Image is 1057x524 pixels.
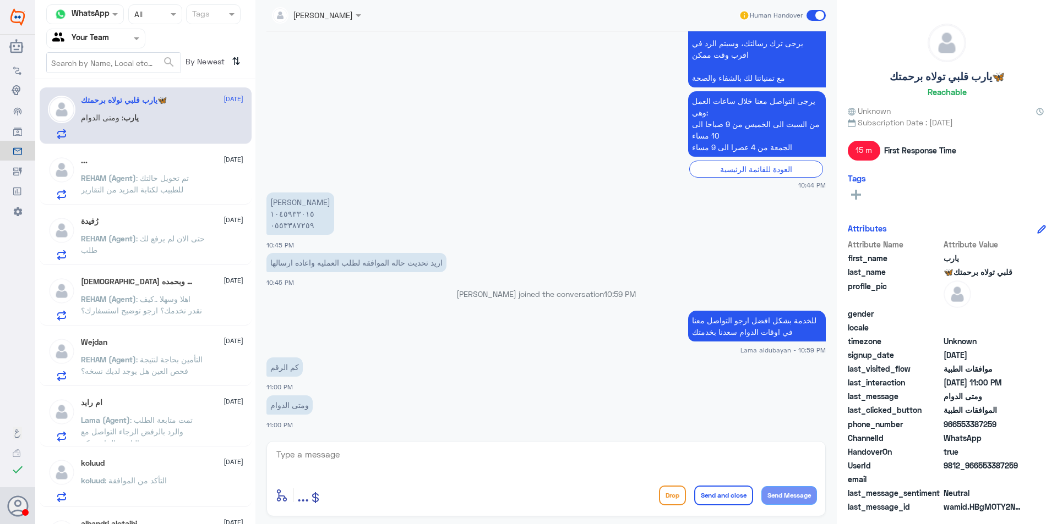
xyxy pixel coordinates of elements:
[928,87,967,97] h6: Reachable
[81,459,105,468] h5: koluud
[944,239,1023,250] span: Attribute Value
[944,404,1023,416] span: الموافقات الطبية
[848,335,941,347] span: timezone
[944,501,1023,512] span: wamid.HBgMOTY2NTUzMzg3MjU5FQIAEhgUM0FEODIwRTNDRTA2NUJFMDNGNjgA
[848,473,941,485] span: email
[944,280,971,308] img: defaultAdmin.png
[848,173,866,183] h6: Tags
[48,217,75,244] img: defaultAdmin.png
[944,308,1023,319] span: null
[181,52,227,74] span: By Newest
[48,156,75,184] img: defaultAdmin.png
[694,486,753,505] button: Send and close
[659,486,686,505] button: Drop
[689,161,823,178] div: العودة للقائمة الرئيسية
[81,355,136,364] span: REHAM (Agent)
[47,53,181,73] input: Search by Name, Local etc…
[928,24,966,62] img: defaultAdmin.png
[848,418,941,430] span: phone_number
[81,476,105,485] span: koluud
[848,105,891,117] span: Unknown
[944,349,1023,361] span: 2025-09-11T19:43:43.111Z
[944,377,1023,388] span: 2025-09-11T20:00:22.451Z
[890,70,1005,83] h5: ‏يارب قلبي تولاه برحمتك🦋
[123,113,139,122] span: ‏يارب
[604,289,636,299] span: 10:59 PM
[11,463,24,476] i: check
[798,180,826,190] span: 10:44 PM
[266,192,334,235] p: 11/9/2025, 10:45 PM
[297,483,309,508] button: ...
[81,294,202,315] span: : اهلا وسهلا ..كيف نقدر نخدمك؟ ارجو توضيح استسفارك؟
[81,277,195,286] h5: سبحان الله وبحمده ♥️
[848,377,941,388] span: last_interaction
[81,338,107,347] h5: Wejdan
[162,53,176,71] button: search
[224,336,243,346] span: [DATE]
[944,446,1023,457] span: true
[848,141,880,161] span: 15 m
[81,113,123,122] span: : ومتى الدوام
[162,56,176,69] span: search
[761,486,817,505] button: Send Message
[848,460,941,471] span: UserId
[266,395,313,415] p: 11/9/2025, 11:00 PM
[848,239,941,250] span: Attribute Name
[848,432,941,444] span: ChannelId
[48,459,75,486] img: defaultAdmin.png
[944,266,1023,278] span: قلبي تولاه برحمتك🦋
[224,215,243,225] span: [DATE]
[848,266,941,278] span: last_name
[190,8,210,22] div: Tags
[266,279,294,286] span: 10:45 PM
[81,234,136,243] span: REHAM (Agent)
[944,487,1023,499] span: 0
[848,487,941,499] span: last_message_sentiment
[266,253,446,272] p: 11/9/2025, 10:45 PM
[944,322,1023,333] span: null
[81,355,203,376] span: : التأمين بحاجة لنتيجة فحص العين هل يوجد لديك نسخه؟
[52,6,69,23] img: whatsapp.png
[224,275,243,285] span: [DATE]
[944,363,1023,374] span: موافقات الطبية
[10,8,25,26] img: Widebot Logo
[848,252,941,264] span: first_name
[848,404,941,416] span: last_clicked_button
[81,217,99,226] h5: رُفيدة
[740,345,826,355] span: Lama aldubayan - 10:59 PM
[48,96,75,123] img: defaultAdmin.png
[944,432,1023,444] span: 2
[232,52,241,70] i: ⇅
[81,415,130,424] span: Lama (Agent)
[944,390,1023,402] span: ومتى الدوام
[81,234,205,255] span: : حتى الان لم يرفع لك طلب
[7,495,28,516] button: Avatar
[944,418,1023,430] span: 966553387259
[224,396,243,406] span: [DATE]
[48,398,75,426] img: defaultAdmin.png
[944,460,1023,471] span: 9812_966553387259
[266,241,294,249] span: 10:45 PM
[224,94,243,104] span: [DATE]
[884,145,956,156] span: First Response Time
[848,349,941,361] span: signup_date
[81,156,88,166] h5: ...
[266,357,303,377] p: 11/9/2025, 11:00 PM
[848,446,941,457] span: HandoverOn
[848,223,887,233] h6: Attributes
[944,473,1023,485] span: null
[848,117,1046,128] span: Subscription Date : [DATE]
[944,252,1023,264] span: ‏يارب
[688,311,826,341] p: 11/9/2025, 10:59 PM
[48,277,75,305] img: defaultAdmin.png
[848,308,941,319] span: gender
[266,288,826,300] p: [PERSON_NAME] joined the conversation
[52,30,69,47] img: yourTeam.svg
[81,294,136,304] span: REHAM (Agent)
[81,398,102,407] h5: ام رايد
[688,91,826,157] p: 11/9/2025, 10:44 PM
[224,457,243,467] span: [DATE]
[848,363,941,374] span: last_visited_flow
[81,415,193,448] span: : تمت متابعة الطلب والرد بالرفض الرجاء التواصل مع التامين الخاص بكم
[297,485,309,505] span: ...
